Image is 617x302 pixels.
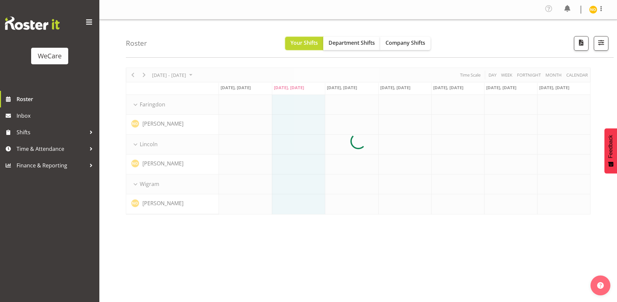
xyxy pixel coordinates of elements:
[126,39,147,47] h4: Roster
[608,135,614,158] span: Feedback
[574,36,589,51] button: Download a PDF of the roster according to the set date range.
[5,17,60,30] img: Rosterit website logo
[285,37,323,50] button: Your Shifts
[594,36,608,51] button: Filter Shifts
[17,160,86,170] span: Finance & Reporting
[38,51,62,61] div: WeCare
[290,39,318,46] span: Your Shifts
[380,37,431,50] button: Company Shifts
[17,127,86,137] span: Shifts
[323,37,380,50] button: Department Shifts
[17,144,86,154] span: Time & Attendance
[17,94,96,104] span: Roster
[17,111,96,121] span: Inbox
[329,39,375,46] span: Department Shifts
[604,128,617,173] button: Feedback - Show survey
[597,282,604,289] img: help-xxl-2.png
[589,6,597,14] img: natasha-ottley11247.jpg
[386,39,425,46] span: Company Shifts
